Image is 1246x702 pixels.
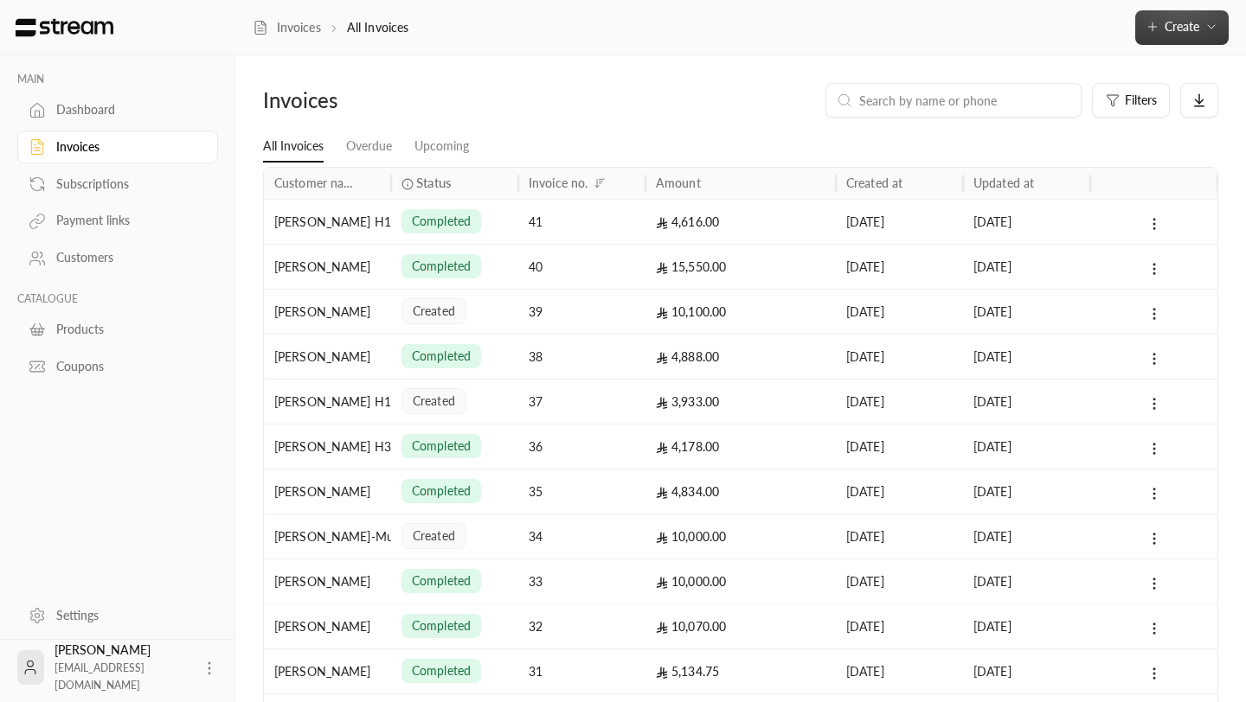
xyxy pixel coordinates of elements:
[529,245,635,289] div: 40
[17,598,218,632] a: Settings
[17,131,218,164] a: Invoices
[656,245,825,289] div: 15,550.00
[263,86,489,114] div: Invoices
[413,303,455,320] span: created
[55,641,190,693] div: [PERSON_NAME]
[412,213,471,230] span: completed
[656,649,825,693] div: 5,134.75
[656,604,825,648] div: 10,070.00
[17,73,218,86] p: MAIN
[846,604,953,648] div: [DATE]
[973,335,1080,379] div: [DATE]
[973,290,1080,334] div: [DATE]
[274,335,381,379] div: [PERSON_NAME]
[253,19,408,36] nav: breadcrumb
[274,245,381,289] div: [PERSON_NAME]
[973,175,1034,190] div: Updated at
[973,424,1080,469] div: [DATE]
[973,245,1080,289] div: [DATE]
[274,380,381,424] div: [PERSON_NAME] H101
[656,514,825,558] div: 10,000.00
[274,469,381,514] div: [PERSON_NAME]
[846,469,953,514] div: [DATE]
[973,380,1080,424] div: [DATE]
[846,335,953,379] div: [DATE]
[859,91,1070,110] input: Search by name or phone
[973,514,1080,558] div: [DATE]
[17,313,218,347] a: Products
[17,349,218,383] a: Coupons
[412,348,471,365] span: completed
[846,175,902,190] div: Created at
[347,19,409,36] p: All Invoices
[274,514,381,558] div: [PERSON_NAME]-Murdoc [PERSON_NAME]
[656,175,701,190] div: Amount
[414,131,469,162] a: Upcoming
[973,200,1080,244] div: [DATE]
[529,424,635,469] div: 36
[973,649,1080,693] div: [DATE]
[846,514,953,558] div: [DATE]
[589,173,610,194] button: Sort
[253,19,321,36] a: Invoices
[973,604,1080,648] div: [DATE]
[274,290,381,334] div: [PERSON_NAME]
[346,131,392,162] a: Overdue
[656,559,825,603] div: 10,000.00
[413,392,455,410] span: created
[412,617,471,635] span: completed
[529,469,635,514] div: 35
[17,292,218,306] p: CATALOGUE
[529,175,588,190] div: Invoice no.
[56,212,196,229] div: Payment links
[656,200,825,244] div: 4,616.00
[846,424,953,469] div: [DATE]
[846,649,953,693] div: [DATE]
[529,559,635,603] div: 33
[656,424,825,469] div: 4,178.00
[529,604,635,648] div: 32
[17,241,218,275] a: Customers
[274,604,381,648] div: [PERSON_NAME]
[55,661,145,692] span: [EMAIL_ADDRESS][DOMAIN_NAME]
[263,131,324,163] a: All Invoices
[274,559,381,603] div: [PERSON_NAME]
[17,204,218,238] a: Payment links
[56,607,196,624] div: Settings
[656,290,825,334] div: 10,100.00
[846,200,953,244] div: [DATE]
[274,200,381,244] div: [PERSON_NAME] H105
[1165,19,1199,34] span: Create
[529,335,635,379] div: 38
[1135,10,1229,45] button: Create
[656,469,825,514] div: 4,834.00
[412,482,471,500] span: completed
[274,175,358,190] div: Customer name
[529,200,635,244] div: 41
[413,527,455,545] span: created
[412,572,471,590] span: completed
[1125,94,1157,106] span: Filters
[1092,83,1170,118] button: Filters
[656,335,825,379] div: 4,888.00
[846,245,953,289] div: [DATE]
[846,290,953,334] div: [DATE]
[14,18,115,37] img: Logo
[416,174,451,192] span: Status
[529,290,635,334] div: 39
[17,167,218,201] a: Subscriptions
[412,437,471,455] span: completed
[56,101,196,118] div: Dashboard
[973,559,1080,603] div: [DATE]
[846,559,953,603] div: [DATE]
[56,321,196,338] div: Products
[973,469,1080,514] div: [DATE]
[56,358,196,375] div: Coupons
[412,258,471,275] span: completed
[56,175,196,193] div: Subscriptions
[412,662,471,680] span: completed
[274,424,381,469] div: [PERSON_NAME] H301
[56,138,196,156] div: Invoices
[529,649,635,693] div: 31
[274,649,381,693] div: [PERSON_NAME]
